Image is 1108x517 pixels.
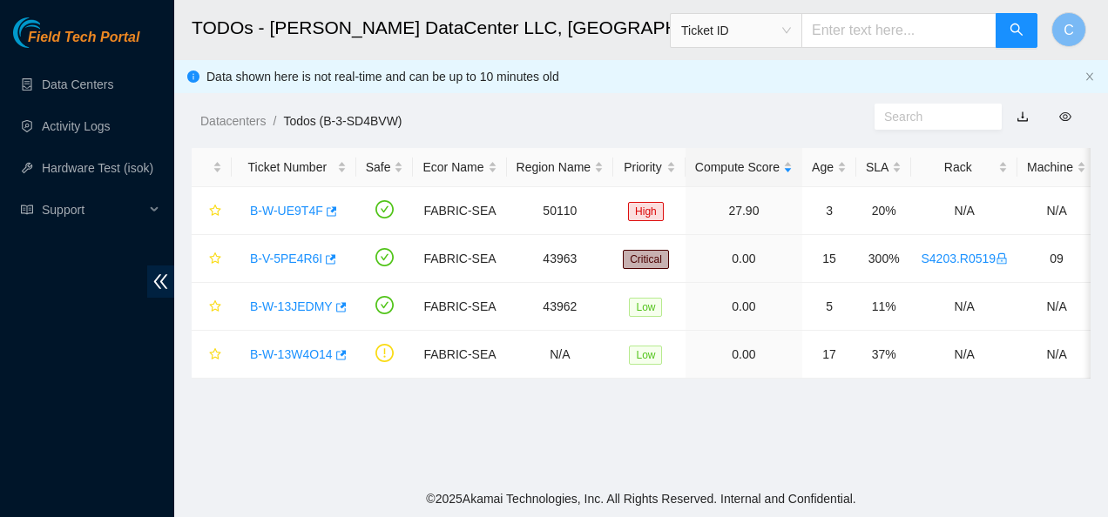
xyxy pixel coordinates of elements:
[802,187,856,235] td: 3
[801,13,997,48] input: Enter text here...
[686,331,802,379] td: 0.00
[174,480,1108,517] footer: © 2025 Akamai Technologies, Inc. All Rights Reserved. Internal and Confidential.
[507,235,614,283] td: 43963
[200,114,266,128] a: Datacenters
[375,344,394,362] span: exclamation-circle
[996,13,1037,48] button: search
[250,252,322,265] a: B-V-5PE4R6I
[686,187,802,235] td: 27.90
[21,204,33,216] span: read
[507,331,614,379] td: N/A
[201,245,222,272] button: star
[13,17,88,48] img: Akamai Technologies
[250,299,333,313] a: B-W-13JEDMY
[856,187,911,235] td: 20%
[507,187,614,235] td: 50110
[1017,110,1029,124] a: download
[911,187,1017,235] td: N/A
[1010,23,1024,39] span: search
[201,340,222,368] button: star
[250,204,323,218] a: B-W-UE9T4F
[507,283,614,331] td: 43962
[28,30,139,46] span: Field Tech Portal
[628,202,664,221] span: High
[1017,331,1096,379] td: N/A
[1084,71,1095,83] button: close
[1064,19,1074,41] span: C
[1003,103,1042,131] button: download
[413,283,506,331] td: FABRIC-SEA
[209,205,221,218] span: star
[42,161,153,175] a: Hardware Test (isok)
[413,235,506,283] td: FABRIC-SEA
[209,252,221,266] span: star
[911,331,1017,379] td: N/A
[686,283,802,331] td: 0.00
[856,283,911,331] td: 11%
[1017,283,1096,331] td: N/A
[413,187,506,235] td: FABRIC-SEA
[629,346,662,365] span: Low
[273,114,276,128] span: /
[42,77,113,91] a: Data Centers
[283,114,402,128] a: Todos (B-3-SD4BVW)
[250,347,333,361] a: B-W-13W4O14
[209,300,221,314] span: star
[884,107,978,126] input: Search
[686,235,802,283] td: 0.00
[42,119,111,133] a: Activity Logs
[1017,187,1096,235] td: N/A
[802,283,856,331] td: 5
[201,197,222,225] button: star
[856,235,911,283] td: 300%
[375,200,394,218] span: check-circle
[802,331,856,379] td: 17
[1051,12,1086,47] button: C
[623,250,669,269] span: Critical
[802,235,856,283] td: 15
[147,265,174,298] span: double-left
[13,31,139,54] a: Akamai TechnologiesField Tech Portal
[201,292,222,320] button: star
[1059,111,1071,123] span: eye
[209,348,221,362] span: star
[629,298,662,317] span: Low
[1017,235,1096,283] td: 09
[856,331,911,379] td: 37%
[1084,71,1095,82] span: close
[413,331,506,379] td: FABRIC-SEA
[42,192,145,227] span: Support
[911,283,1017,331] td: N/A
[375,248,394,266] span: check-circle
[375,296,394,314] span: check-circle
[996,252,1008,265] span: lock
[921,252,1008,265] a: S4203.R0519lock
[681,17,791,44] span: Ticket ID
